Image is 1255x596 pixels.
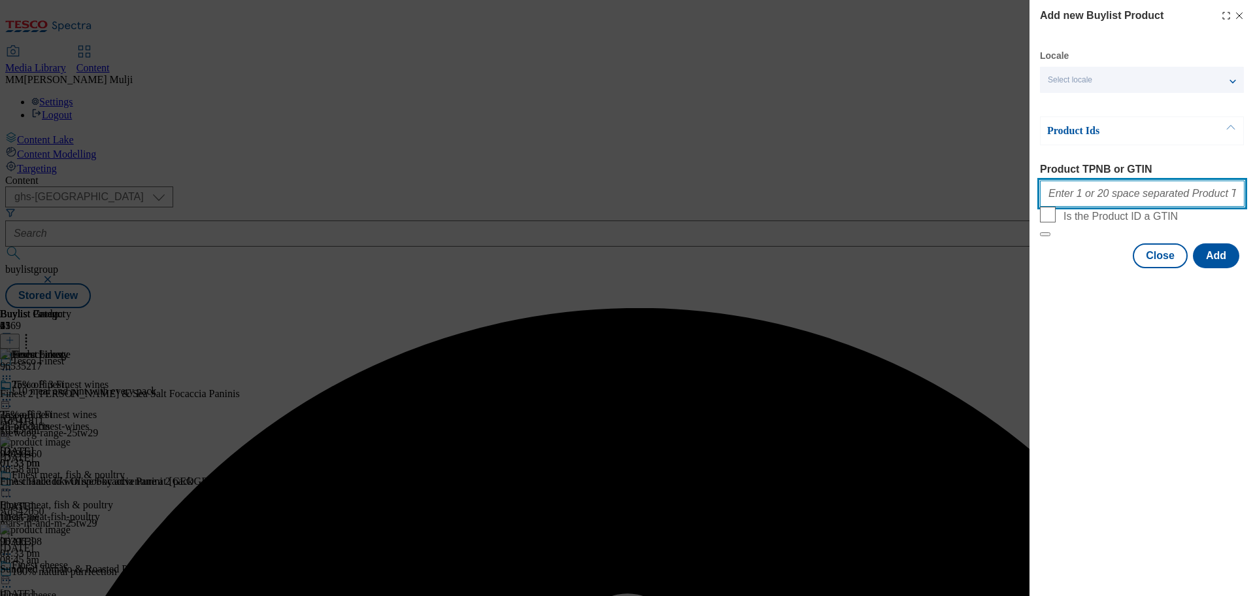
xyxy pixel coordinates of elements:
span: Is the Product ID a GTIN [1063,211,1178,222]
p: Product Ids [1047,124,1184,137]
button: Add [1193,243,1239,268]
span: Select locale [1048,75,1092,85]
input: Enter 1 or 20 space separated Product TPNB or GTIN [1040,181,1245,207]
label: Product TPNB or GTIN [1040,164,1245,175]
button: Close [1133,243,1188,268]
label: Locale [1040,52,1069,60]
button: Select locale [1040,67,1244,93]
h4: Add new Buylist Product [1040,8,1163,24]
